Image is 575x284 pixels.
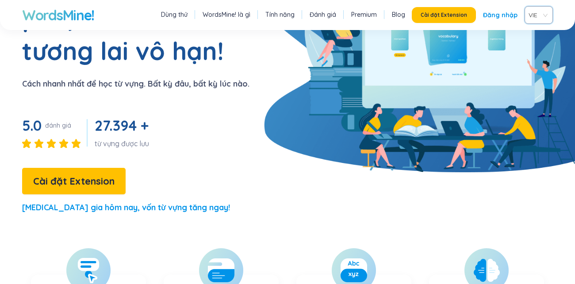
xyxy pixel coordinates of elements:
a: Đánh giá [310,10,336,19]
span: 27.394 + [95,117,148,134]
a: Blog [392,10,405,19]
a: Đăng nhập [483,7,517,23]
a: Premium [351,10,377,19]
a: Dùng thử [161,10,188,19]
p: Cách nhanh nhất để học từ vựng. Bất kỳ đâu, bất kỳ lúc nào. [22,78,249,90]
button: Cài đặt Extension [22,168,126,194]
span: 5.0 [22,117,42,134]
a: Cài đặt Extension [22,178,126,186]
button: Cài đặt Extension [412,7,476,23]
span: VIE [529,8,545,22]
div: từ vựng được lưu [95,139,152,148]
span: Cài đặt Extension [33,174,115,189]
a: Tính năng [265,10,295,19]
div: đánh giá [45,121,71,130]
a: WordsMine! [22,6,94,24]
p: [MEDICAL_DATA] gia hôm nay, vốn từ vựng tăng ngay! [22,201,230,214]
span: Cài đặt Extension [421,11,467,19]
a: WordsMine! là gì [203,10,250,19]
